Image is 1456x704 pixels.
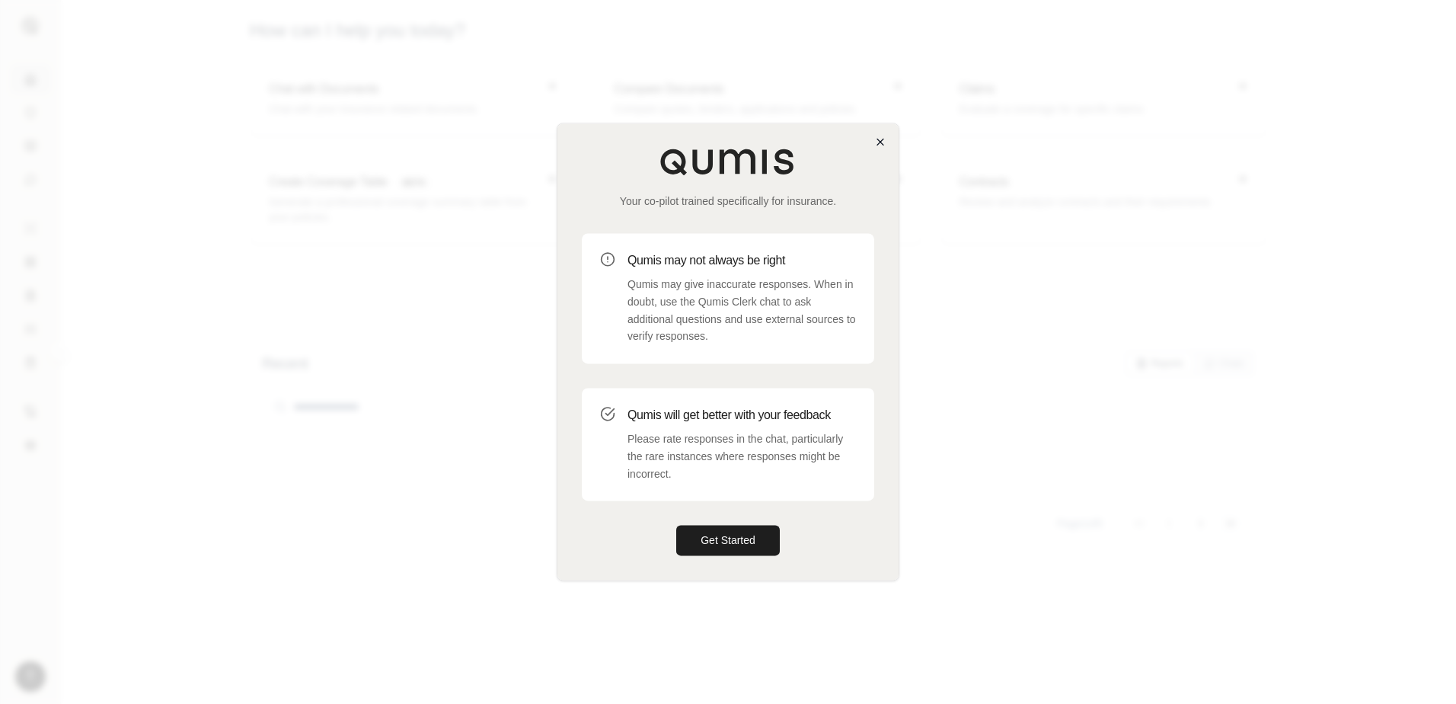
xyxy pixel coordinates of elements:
p: Qumis may give inaccurate responses. When in doubt, use the Qumis Clerk chat to ask additional qu... [627,276,856,345]
h3: Qumis will get better with your feedback [627,406,856,424]
p: Please rate responses in the chat, particularly the rare instances where responses might be incor... [627,430,856,482]
button: Get Started [676,526,780,556]
p: Your co-pilot trained specifically for insurance. [582,194,874,209]
h3: Qumis may not always be right [627,251,856,270]
img: Qumis Logo [659,148,797,175]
